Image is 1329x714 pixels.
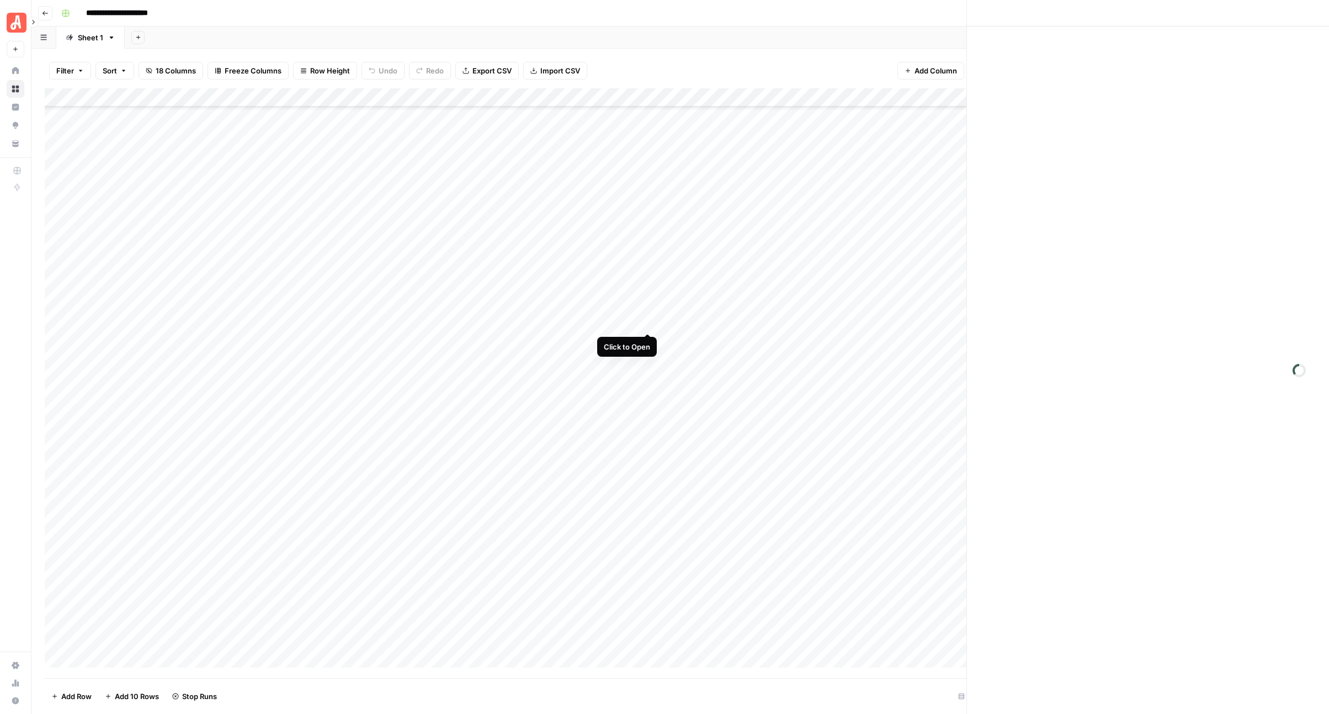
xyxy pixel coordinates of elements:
button: Help + Support [7,692,24,710]
button: Row Height [293,62,357,80]
a: Sheet 1 [56,27,125,49]
a: Home [7,62,24,80]
button: 18 Columns [139,62,203,80]
button: Workspace: Angi [7,9,24,36]
img: Angi Logo [7,13,26,33]
a: Settings [7,657,24,674]
span: Add 10 Rows [115,691,159,702]
a: Insights [7,98,24,116]
span: Filter [56,65,74,76]
span: Redo [426,65,444,76]
button: Add Row [45,687,98,705]
span: Undo [379,65,397,76]
span: Export CSV [472,65,512,76]
a: Opportunities [7,117,24,134]
a: Usage [7,674,24,692]
div: Sheet 1 [78,32,103,43]
button: Filter [49,62,91,80]
button: Sort [95,62,134,80]
span: Import CSV [540,65,580,76]
a: Your Data [7,135,24,152]
button: Import CSV [523,62,587,80]
button: Redo [409,62,451,80]
span: 18 Columns [156,65,196,76]
button: Undo [362,62,405,80]
button: Add 10 Rows [98,687,166,705]
span: Row Height [310,65,350,76]
span: Freeze Columns [225,65,281,76]
a: Browse [7,80,24,98]
span: Stop Runs [182,691,217,702]
span: Sort [103,65,117,76]
button: Export CSV [455,62,519,80]
button: Freeze Columns [208,62,289,80]
span: Add Row [61,691,92,702]
button: Stop Runs [166,687,224,705]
